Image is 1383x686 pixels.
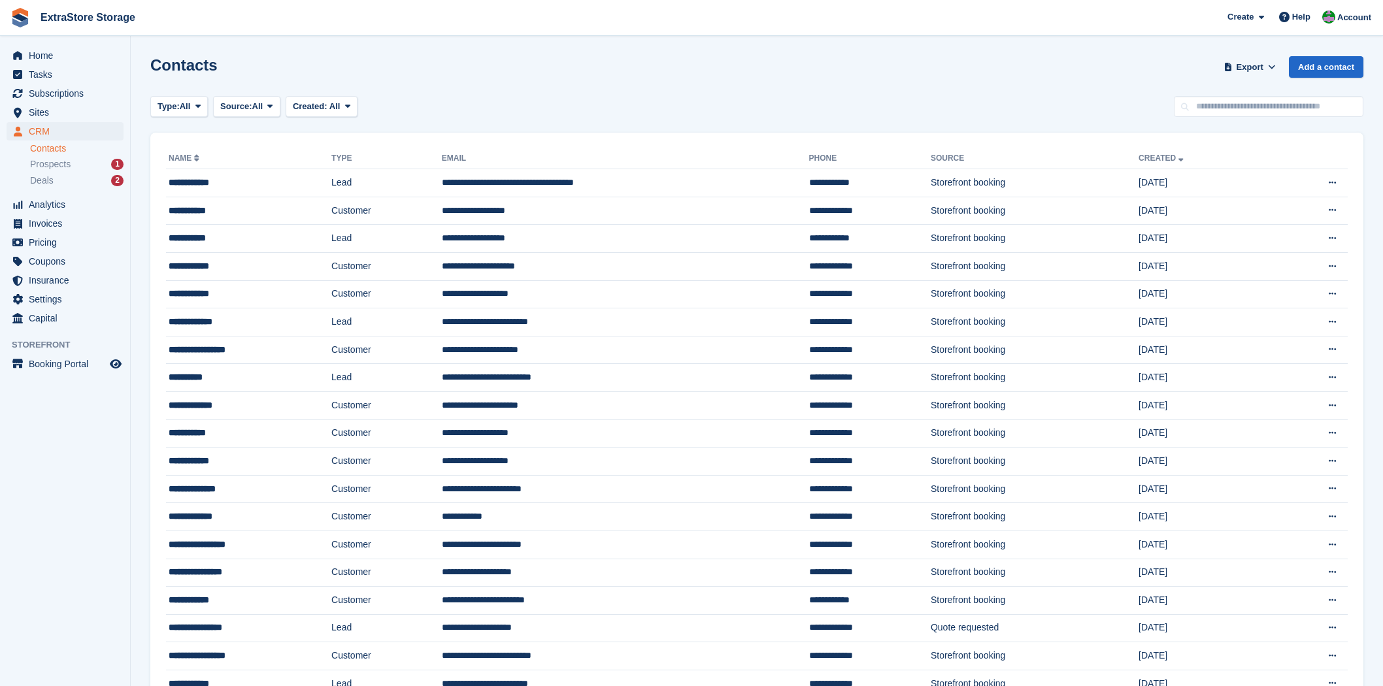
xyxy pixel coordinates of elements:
[7,214,124,233] a: menu
[7,103,124,122] a: menu
[7,309,124,327] a: menu
[286,96,358,118] button: Created: All
[329,101,341,111] span: All
[35,7,141,28] a: ExtraStore Storage
[331,280,442,308] td: Customer
[7,355,124,373] a: menu
[931,225,1139,253] td: Storefront booking
[331,559,442,587] td: Customer
[30,158,71,171] span: Prospects
[331,587,442,615] td: Customer
[1139,336,1271,364] td: [DATE]
[29,309,107,327] span: Capital
[1139,308,1271,336] td: [DATE]
[7,271,124,289] a: menu
[29,195,107,214] span: Analytics
[1139,154,1186,163] a: Created
[293,101,327,111] span: Created:
[7,195,124,214] a: menu
[30,174,54,187] span: Deals
[169,154,202,163] a: Name
[1221,56,1278,78] button: Export
[931,642,1139,670] td: Storefront booking
[29,271,107,289] span: Insurance
[29,122,107,140] span: CRM
[331,419,442,448] td: Customer
[1139,642,1271,670] td: [DATE]
[12,338,130,351] span: Storefront
[1139,169,1271,197] td: [DATE]
[29,84,107,103] span: Subscriptions
[331,225,442,253] td: Lead
[111,159,124,170] div: 1
[1227,10,1254,24] span: Create
[1337,11,1371,24] span: Account
[1139,280,1271,308] td: [DATE]
[931,148,1139,169] th: Source
[7,84,124,103] a: menu
[7,46,124,65] a: menu
[331,197,442,225] td: Customer
[931,364,1139,392] td: Storefront booking
[1139,419,1271,448] td: [DATE]
[252,100,263,113] span: All
[30,157,124,171] a: Prospects 1
[331,364,442,392] td: Lead
[809,148,931,169] th: Phone
[1139,531,1271,559] td: [DATE]
[30,142,124,155] a: Contacts
[931,197,1139,225] td: Storefront booking
[1139,225,1271,253] td: [DATE]
[29,290,107,308] span: Settings
[150,56,218,74] h1: Contacts
[29,355,107,373] span: Booking Portal
[331,252,442,280] td: Customer
[1237,61,1263,74] span: Export
[10,8,30,27] img: stora-icon-8386f47178a22dfd0bd8f6a31ec36ba5ce8667c1dd55bd0f319d3a0aa187defe.svg
[150,96,208,118] button: Type: All
[29,214,107,233] span: Invoices
[1139,475,1271,503] td: [DATE]
[931,169,1139,197] td: Storefront booking
[1139,448,1271,476] td: [DATE]
[331,614,442,642] td: Lead
[1139,252,1271,280] td: [DATE]
[931,587,1139,615] td: Storefront booking
[931,391,1139,419] td: Storefront booking
[213,96,280,118] button: Source: All
[220,100,252,113] span: Source:
[931,475,1139,503] td: Storefront booking
[29,252,107,270] span: Coupons
[331,503,442,531] td: Customer
[1139,364,1271,392] td: [DATE]
[1139,587,1271,615] td: [DATE]
[1139,614,1271,642] td: [DATE]
[442,148,809,169] th: Email
[1289,56,1363,78] a: Add a contact
[331,169,442,197] td: Lead
[29,46,107,65] span: Home
[931,448,1139,476] td: Storefront booking
[931,419,1139,448] td: Storefront booking
[331,531,442,559] td: Customer
[108,356,124,372] a: Preview store
[29,103,107,122] span: Sites
[331,391,442,419] td: Customer
[331,475,442,503] td: Customer
[180,100,191,113] span: All
[1292,10,1310,24] span: Help
[331,308,442,336] td: Lead
[1139,503,1271,531] td: [DATE]
[7,290,124,308] a: menu
[931,531,1139,559] td: Storefront booking
[931,252,1139,280] td: Storefront booking
[1139,197,1271,225] td: [DATE]
[1139,559,1271,587] td: [DATE]
[1322,10,1335,24] img: Grant Daniel
[29,233,107,252] span: Pricing
[111,175,124,186] div: 2
[7,233,124,252] a: menu
[931,614,1139,642] td: Quote requested
[931,280,1139,308] td: Storefront booking
[29,65,107,84] span: Tasks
